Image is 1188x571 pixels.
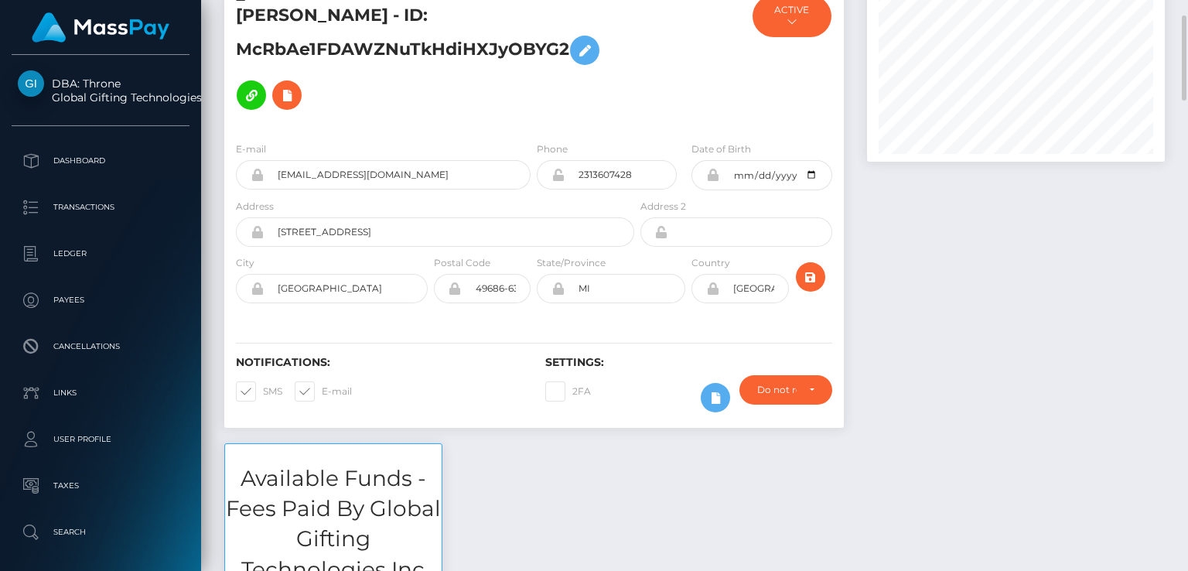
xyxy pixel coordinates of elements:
p: Payees [18,289,183,312]
a: Links [12,374,189,412]
p: Taxes [18,474,183,497]
img: MassPay Logo [32,12,169,43]
label: State/Province [537,256,606,270]
p: Ledger [18,242,183,265]
span: DBA: Throne Global Gifting Technologies Inc [12,77,189,104]
label: Postal Code [434,256,490,270]
a: User Profile [12,420,189,459]
div: Do not require [757,384,797,396]
label: Date of Birth [691,142,751,156]
label: Address 2 [640,200,686,214]
a: Dashboard [12,142,189,180]
a: Cancellations [12,327,189,366]
img: Global Gifting Technologies Inc [18,70,44,97]
label: 2FA [545,381,591,402]
h5: [PERSON_NAME] - ID: McRbAe1FDAWZNuTkHdiHXJyOBYG2 [236,4,626,118]
p: Cancellations [18,335,183,358]
p: Transactions [18,196,183,219]
a: Payees [12,281,189,320]
a: Ledger [12,234,189,273]
p: Links [18,381,183,405]
a: Transactions [12,188,189,227]
p: Dashboard [18,149,183,173]
p: User Profile [18,428,183,451]
label: E-mail [236,142,266,156]
a: Search [12,513,189,552]
label: Phone [537,142,568,156]
h6: Notifications: [236,356,522,369]
a: Taxes [12,467,189,505]
button: Do not require [739,375,832,405]
label: SMS [236,381,282,402]
label: Country [691,256,730,270]
label: E-mail [295,381,352,402]
h6: Settings: [545,356,831,369]
label: Address [236,200,274,214]
p: Search [18,521,183,544]
label: City [236,256,254,270]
